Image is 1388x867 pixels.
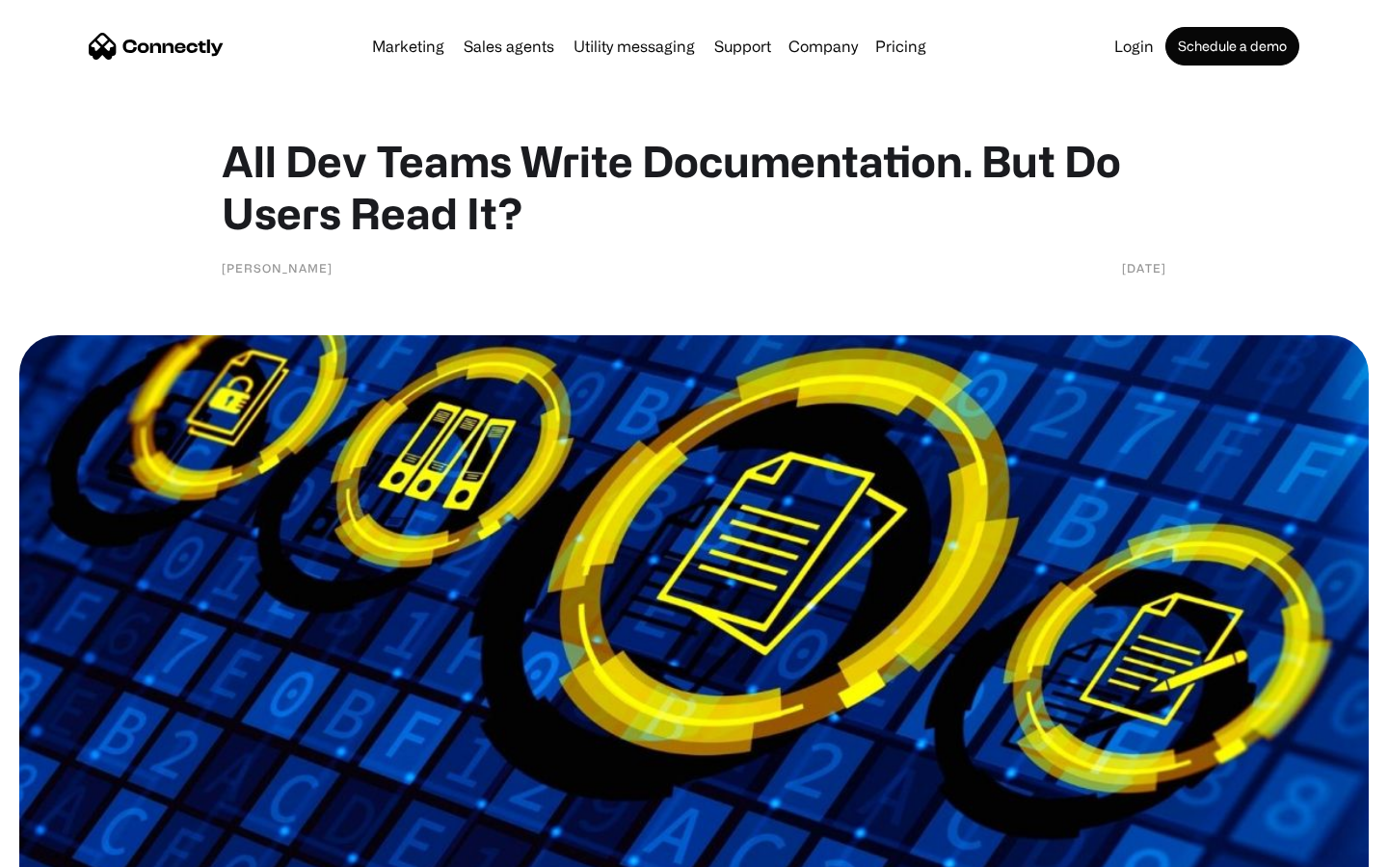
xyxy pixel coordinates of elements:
[39,833,116,860] ul: Language list
[222,135,1166,239] h1: All Dev Teams Write Documentation. But Do Users Read It?
[19,833,116,860] aside: Language selected: English
[566,39,703,54] a: Utility messaging
[788,33,858,60] div: Company
[1107,39,1161,54] a: Login
[364,39,452,54] a: Marketing
[707,39,779,54] a: Support
[222,258,333,277] div: [PERSON_NAME]
[867,39,934,54] a: Pricing
[1122,258,1166,277] div: [DATE]
[1165,27,1299,66] a: Schedule a demo
[456,39,562,54] a: Sales agents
